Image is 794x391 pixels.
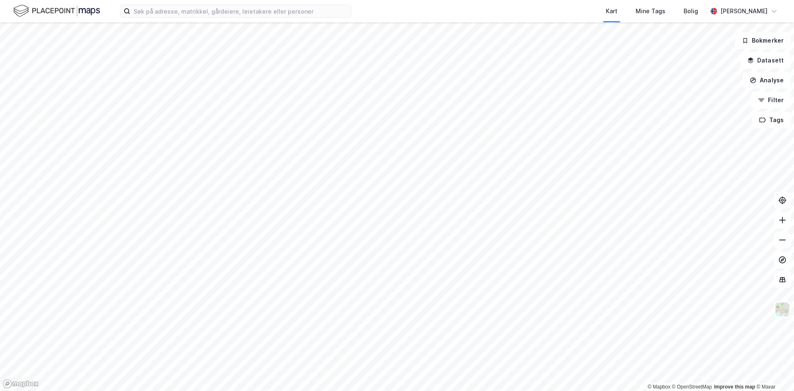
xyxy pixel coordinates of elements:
[606,6,617,16] div: Kart
[743,72,791,89] button: Analyse
[752,112,791,128] button: Tags
[735,32,791,49] button: Bokmerker
[740,52,791,69] button: Datasett
[720,6,768,16] div: [PERSON_NAME]
[684,6,698,16] div: Bolig
[636,6,665,16] div: Mine Tags
[753,351,794,391] div: Kontrollprogram for chat
[714,384,755,390] a: Improve this map
[775,302,790,317] img: Z
[13,4,100,18] img: logo.f888ab2527a4732fd821a326f86c7f29.svg
[130,5,351,17] input: Søk på adresse, matrikkel, gårdeiere, leietakere eller personer
[751,92,791,108] button: Filter
[672,384,712,390] a: OpenStreetMap
[2,379,39,389] a: Mapbox homepage
[753,351,794,391] iframe: Chat Widget
[648,384,670,390] a: Mapbox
